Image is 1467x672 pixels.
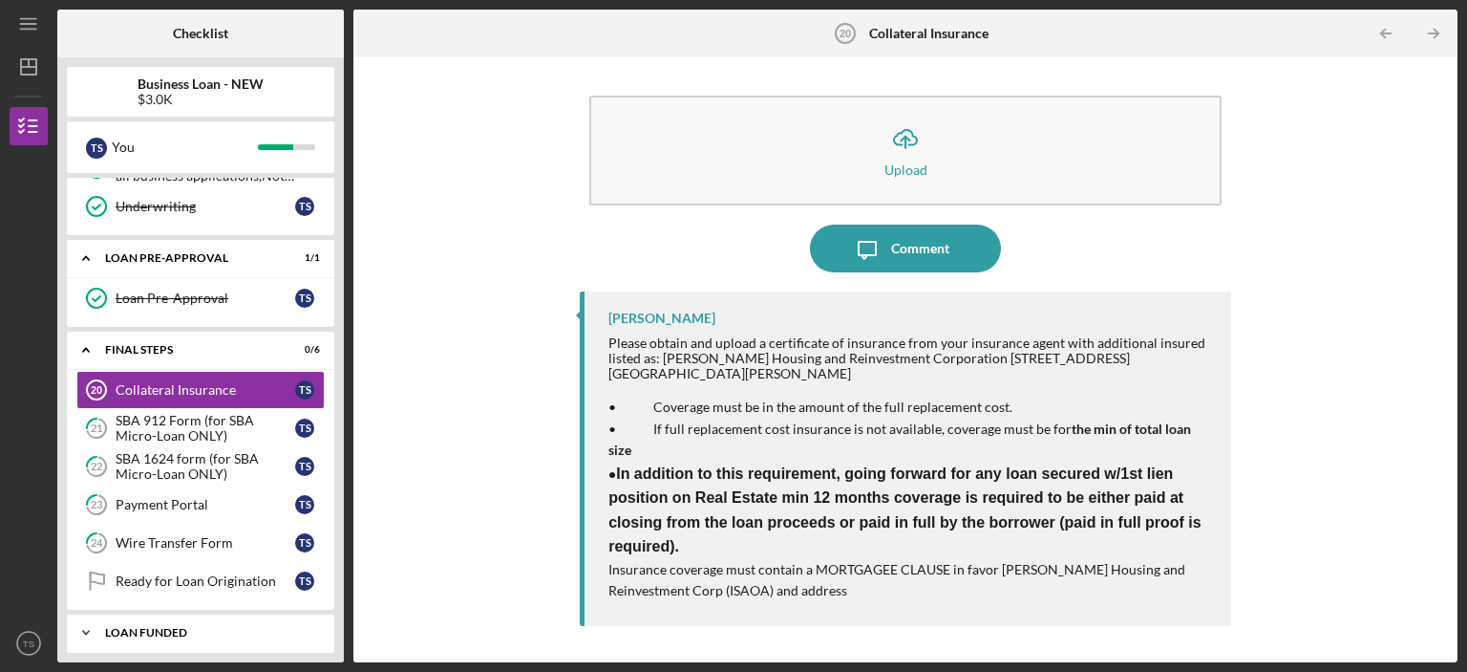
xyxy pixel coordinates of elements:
div: Comment [891,225,949,272]
button: Comment [810,225,1001,272]
div: Wire Transfer Form [116,535,295,551]
div: LOAN FUNDED [105,627,310,639]
div: T S [295,457,314,476]
div: T S [295,572,314,591]
a: 22SBA 1624 form (for SBA Micro-Loan ONLY)TS [76,447,325,486]
a: 23Payment PortalTS [76,486,325,524]
tspan: 20 [91,384,102,396]
div: Payment Portal [116,497,295,512]
strong: • [608,466,1201,555]
a: 21SBA 912 Form (for SBA Micro-Loan ONLY)TS [76,409,325,447]
div: T S [295,495,314,514]
b: Collateral Insurance [869,26,989,41]
p: • If full replacement cost insurance is not available, coverage must be for [608,419,1212,462]
div: FINAL STEPS [105,344,272,356]
b: Business Loan - NEW [138,76,264,92]
p: Insurance coverage must contain a MORTGAGEE CLAUSE in favor [PERSON_NAME] Housing and Reinvestmen... [608,559,1212,602]
tspan: 23 [91,499,102,511]
button: TS [10,624,48,662]
a: Ready for Loan OriginationTS [76,562,325,600]
div: 0 / 6 [286,344,320,356]
div: Upload [884,163,927,177]
tspan: 21 [91,423,102,435]
a: 24Wire Transfer FormTS [76,524,325,562]
div: [PERSON_NAME] [608,311,715,326]
div: 1 / 1 [286,252,320,264]
div: Collateral Insurance [116,382,295,398]
div: Loan Pre-Approval [116,291,295,306]
tspan: 22 [91,461,102,473]
div: T S [295,289,314,308]
tspan: 24 [91,537,103,550]
div: LOAN PRE-APPROVAL [105,252,272,264]
div: Please obtain and upload a certificate of insurance from your insurance agent with additional ins... [608,336,1212,381]
div: SBA 1624 form (for SBA Micro-Loan ONLY) [116,451,295,482]
span: In addition to this requirement, going forward for any loan secured w/1st lien position on Real E... [608,466,1201,555]
div: Ready for Loan Origination [116,574,295,589]
text: TS [23,639,34,649]
button: Upload [589,96,1222,206]
p: • Coverage must be in the amount of the full replacement cost. [608,397,1212,418]
a: Loan Pre-ApprovalTS [76,279,325,317]
div: T S [295,533,314,553]
div: SBA 912 Form (for SBA Micro-Loan ONLY) [116,413,295,444]
div: T S [86,138,107,159]
div: Underwriting [116,199,295,214]
div: T S [295,419,314,438]
a: UnderwritingTS [76,187,325,226]
a: 20Collateral InsuranceTS [76,371,325,409]
b: Checklist [173,26,228,41]
div: $3.0K [138,92,264,107]
div: You [112,131,258,163]
tspan: 20 [840,28,851,39]
div: T S [295,197,314,216]
div: T S [295,380,314,400]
